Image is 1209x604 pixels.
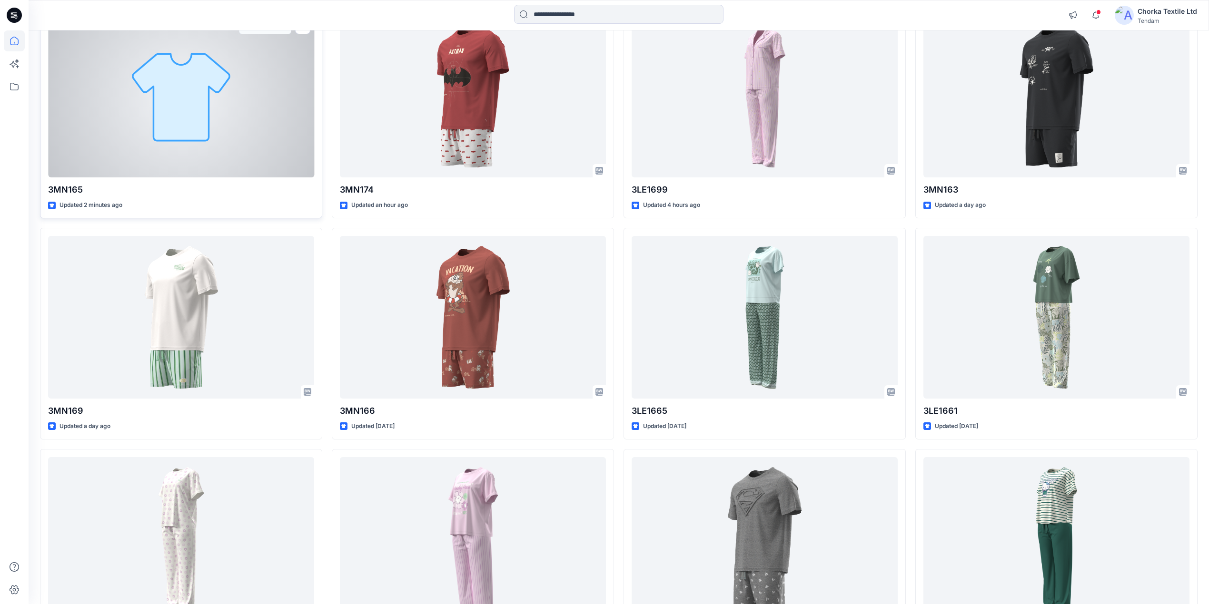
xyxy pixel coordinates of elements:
[632,15,898,178] a: 3LE1699
[48,404,314,418] p: 3MN169
[643,421,686,431] p: Updated [DATE]
[340,15,606,178] a: 3MN174
[632,236,898,399] a: 3LE1665
[632,183,898,196] p: 3LE1699
[923,404,1189,418] p: 3LE1661
[48,183,314,196] p: 3MN165
[1115,6,1134,25] img: avatar
[1138,17,1197,24] div: Tendam
[340,404,606,418] p: 3MN166
[48,236,314,399] a: 3MN169
[59,421,110,431] p: Updated a day ago
[1138,6,1197,17] div: Chorka Textile Ltd
[632,404,898,418] p: 3LE1665
[935,421,978,431] p: Updated [DATE]
[340,183,606,196] p: 3MN174
[340,236,606,399] a: 3MN166
[935,200,986,210] p: Updated a day ago
[48,15,314,178] a: 3MN165
[923,236,1189,399] a: 3LE1661
[351,200,408,210] p: Updated an hour ago
[923,183,1189,196] p: 3MN163
[643,200,700,210] p: Updated 4 hours ago
[923,15,1189,178] a: 3MN163
[59,200,122,210] p: Updated 2 minutes ago
[351,421,395,431] p: Updated [DATE]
